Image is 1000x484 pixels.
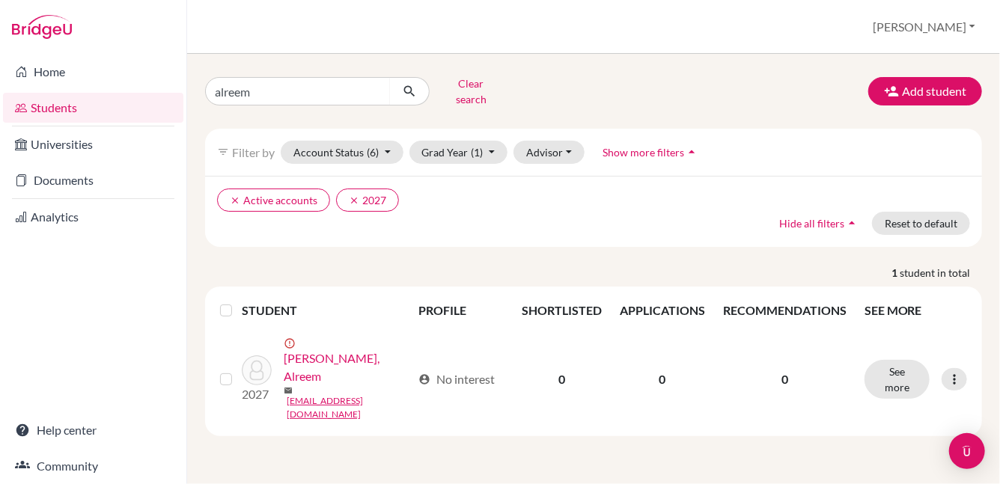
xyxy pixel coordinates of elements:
[205,77,391,105] input: Find student by name...
[844,215,859,230] i: arrow_drop_up
[336,189,399,212] button: clear2027
[217,189,330,212] button: clearActive accounts
[3,57,183,87] a: Home
[513,292,611,328] th: SHORTLISTED
[3,415,183,445] a: Help center
[284,337,299,349] span: error_outline
[865,360,930,399] button: See more
[349,195,359,206] i: clear
[284,386,293,395] span: mail
[591,141,713,164] button: Show more filtersarrow_drop_up
[603,146,685,159] span: Show more filters
[766,212,872,235] button: Hide all filtersarrow_drop_up
[685,144,700,159] i: arrow_drop_up
[3,202,183,232] a: Analytics
[367,146,379,159] span: (6)
[418,373,430,385] span: account_circle
[949,433,985,469] div: Open Intercom Messenger
[513,141,585,164] button: Advisor
[230,195,240,206] i: clear
[409,141,508,164] button: Grad Year(1)
[281,141,403,164] button: Account Status(6)
[287,394,412,421] a: [EMAIL_ADDRESS][DOMAIN_NAME]
[714,292,856,328] th: RECOMMENDATIONS
[3,165,183,195] a: Documents
[872,212,970,235] button: Reset to default
[217,146,229,158] i: filter_list
[12,15,72,39] img: Bridge-U
[472,146,484,159] span: (1)
[3,129,183,159] a: Universities
[242,292,410,328] th: STUDENT
[418,370,495,388] div: No interest
[242,355,272,385] img: Alhammadi, Alreem
[513,328,611,430] td: 0
[284,349,412,385] a: [PERSON_NAME], Alreem
[779,217,844,230] span: Hide all filters
[611,328,714,430] td: 0
[3,93,183,123] a: Students
[232,145,275,159] span: Filter by
[891,265,900,281] strong: 1
[242,385,272,403] p: 2027
[900,265,982,281] span: student in total
[868,77,982,105] button: Add student
[723,370,847,388] p: 0
[866,13,982,41] button: [PERSON_NAME]
[856,292,976,328] th: SEE MORE
[611,292,714,328] th: APPLICATIONS
[409,292,513,328] th: PROFILE
[430,72,513,111] button: Clear search
[3,451,183,481] a: Community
